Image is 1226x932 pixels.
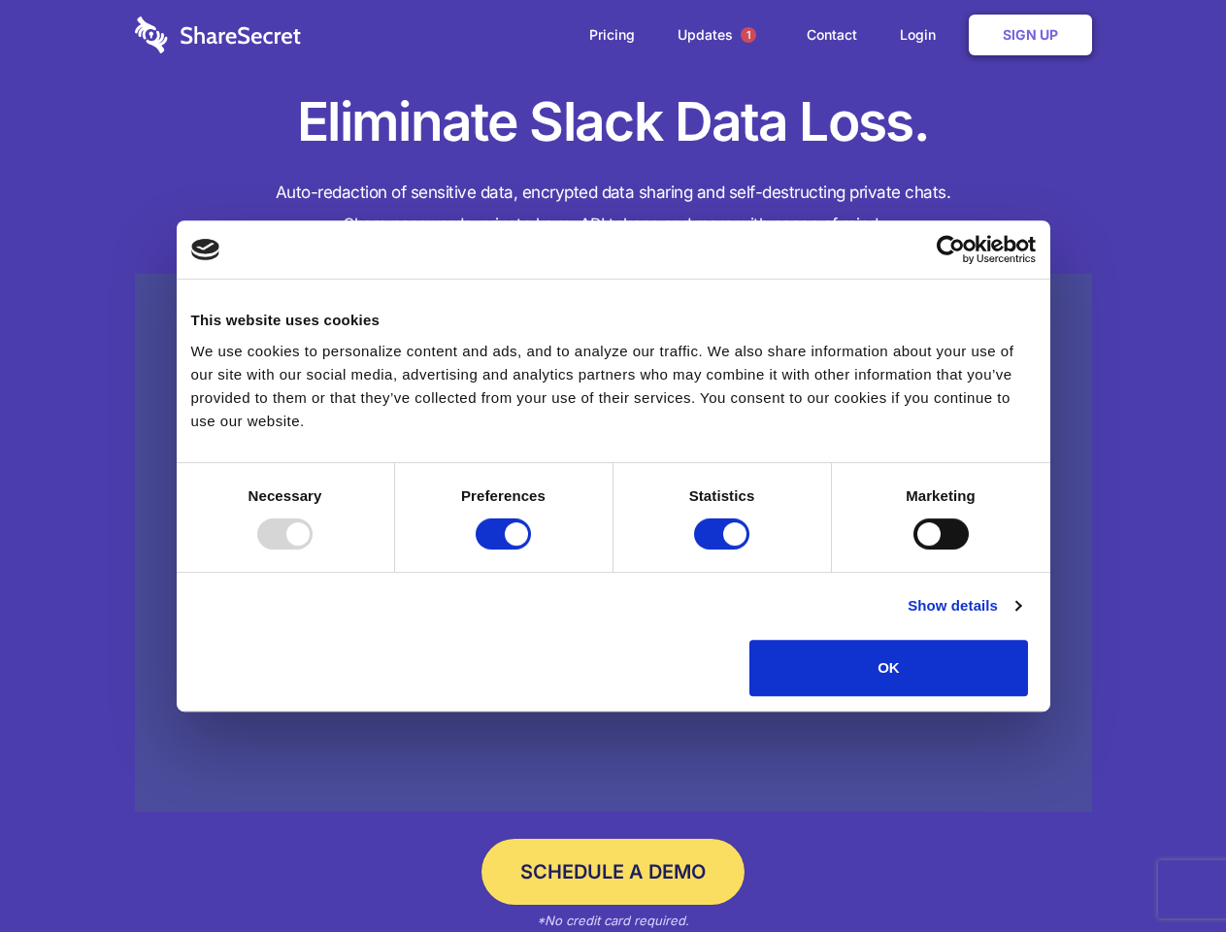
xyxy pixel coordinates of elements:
img: logo-wordmark-white-trans-d4663122ce5f474addd5e946df7df03e33cb6a1c49d2221995e7729f52c070b2.svg [135,17,301,53]
a: Login [880,5,965,65]
div: We use cookies to personalize content and ads, and to analyze our traffic. We also share informat... [191,340,1036,433]
h1: Eliminate Slack Data Loss. [135,87,1092,157]
em: *No credit card required. [537,913,689,928]
strong: Marketing [906,487,976,504]
strong: Statistics [689,487,755,504]
a: Contact [787,5,877,65]
a: Show details [908,594,1020,617]
strong: Preferences [461,487,546,504]
a: Usercentrics Cookiebot - opens in a new window [866,235,1036,264]
a: Pricing [570,5,654,65]
button: OK [749,640,1028,696]
a: Sign Up [969,15,1092,55]
img: logo [191,239,220,260]
div: This website uses cookies [191,309,1036,332]
span: 1 [741,27,756,43]
strong: Necessary [249,487,322,504]
a: Wistia video thumbnail [135,274,1092,813]
h4: Auto-redaction of sensitive data, encrypted data sharing and self-destructing private chats. Shar... [135,177,1092,241]
a: Schedule a Demo [481,839,745,905]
